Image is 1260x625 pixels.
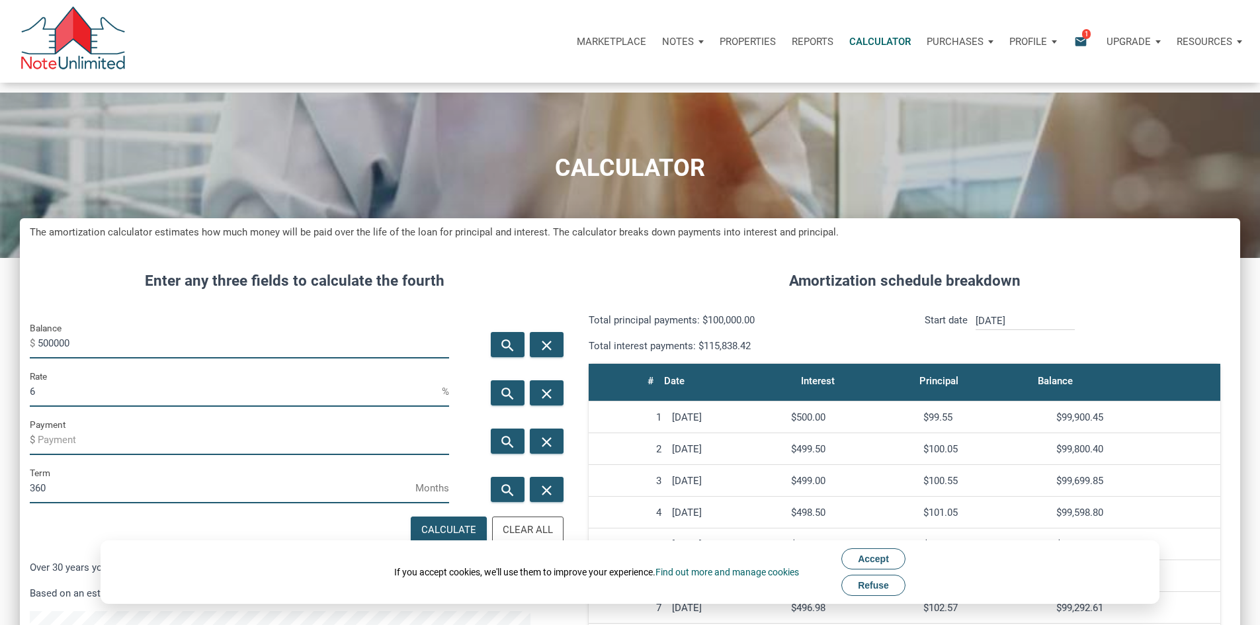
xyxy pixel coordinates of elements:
[923,411,1045,423] div: $99.55
[1082,28,1091,39] span: 1
[648,372,653,390] div: #
[594,602,661,614] div: 7
[442,381,449,402] span: %
[491,332,525,357] button: search
[30,320,62,336] label: Balance
[1169,22,1250,62] a: Resources
[421,522,476,538] div: Calculate
[712,22,784,62] a: Properties
[30,429,38,450] span: $
[841,548,905,569] button: Accept
[394,565,799,579] div: If you accept cookies, we'll use them to improve your experience.
[1056,507,1215,519] div: $99,598.80
[499,385,515,401] i: search
[499,433,515,450] i: search
[10,155,1250,182] h1: CALCULATOR
[30,417,65,433] label: Payment
[664,372,685,390] div: Date
[30,474,415,503] input: Term
[594,538,661,550] div: 5
[1099,22,1169,62] button: Upgrade
[672,602,780,614] div: [DATE]
[20,7,126,76] img: NoteUnlimited
[1056,475,1215,487] div: $99,699.85
[801,372,835,390] div: Interest
[1001,22,1065,62] button: Profile
[858,554,889,564] span: Accept
[589,338,894,354] p: Total interest payments: $115,838.42
[594,507,661,519] div: 4
[499,337,515,353] i: search
[30,465,50,481] label: Term
[919,22,1001,62] a: Purchases
[791,602,913,614] div: $496.98
[1038,372,1073,390] div: Balance
[662,36,694,48] p: Notes
[589,312,894,328] p: Total principal payments: $100,000.00
[1056,411,1215,423] div: $99,900.45
[38,425,449,455] input: Payment
[672,475,780,487] div: [DATE]
[1056,602,1215,614] div: $99,292.61
[1073,34,1089,49] i: email
[530,332,564,357] button: close
[791,475,913,487] div: $499.00
[594,411,661,423] div: 1
[411,517,487,544] button: Calculate
[672,411,780,423] div: [DATE]
[923,507,1045,519] div: $101.05
[841,22,919,62] a: Calculator
[569,22,654,62] button: Marketplace
[720,36,776,48] p: Properties
[654,22,712,62] button: Notes
[530,477,564,502] button: close
[579,270,1230,292] h4: Amortization schedule breakdown
[923,538,1045,550] div: $101.56
[499,481,515,498] i: search
[1056,443,1215,455] div: $99,800.40
[1056,538,1215,550] div: $99,497.24
[539,481,555,498] i: close
[30,377,442,407] input: Rate
[1064,22,1099,62] button: email1
[539,385,555,401] i: close
[791,411,913,423] div: $500.00
[672,538,780,550] div: [DATE]
[858,580,889,591] span: Refuse
[491,380,525,405] button: search
[672,443,780,455] div: [DATE]
[655,567,799,577] a: Find out more and manage cookies
[491,429,525,454] button: search
[927,36,984,48] p: Purchases
[491,477,525,502] button: search
[30,368,47,384] label: Rate
[530,380,564,405] button: close
[1107,36,1151,48] p: Upgrade
[784,22,841,62] button: Reports
[594,475,661,487] div: 3
[539,337,555,353] i: close
[849,36,911,48] p: Calculator
[30,585,559,601] p: Based on an estimated monthly payment of $599.55
[415,478,449,499] span: Months
[38,329,449,358] input: Balance
[492,517,564,544] button: Clear All
[919,372,958,390] div: Principal
[791,538,913,550] div: $497.99
[1177,36,1232,48] p: Resources
[594,443,661,455] div: 2
[539,433,555,450] i: close
[925,312,968,354] p: Start date
[1009,36,1047,48] p: Profile
[792,36,833,48] p: Reports
[923,443,1045,455] div: $100.05
[841,575,905,596] button: Refuse
[30,225,1230,240] h5: The amortization calculator estimates how much money will be paid over the life of the loan for p...
[791,507,913,519] div: $498.50
[923,475,1045,487] div: $100.55
[30,270,559,292] h4: Enter any three fields to calculate the fourth
[577,36,646,48] p: Marketplace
